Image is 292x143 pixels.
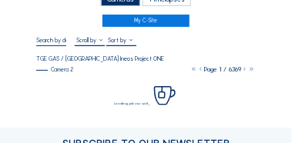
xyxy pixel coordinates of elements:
input: Search by date 󰅀 [36,36,66,44]
div: Camera 2 [36,67,73,72]
span: Loading, please wait... [114,102,150,106]
a: My C-Site [102,15,190,28]
span: Page 1 / 6369 [205,65,242,73]
div: TGE GAS / [GEOGRAPHIC_DATA] Ineos Project ONE [36,55,164,62]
